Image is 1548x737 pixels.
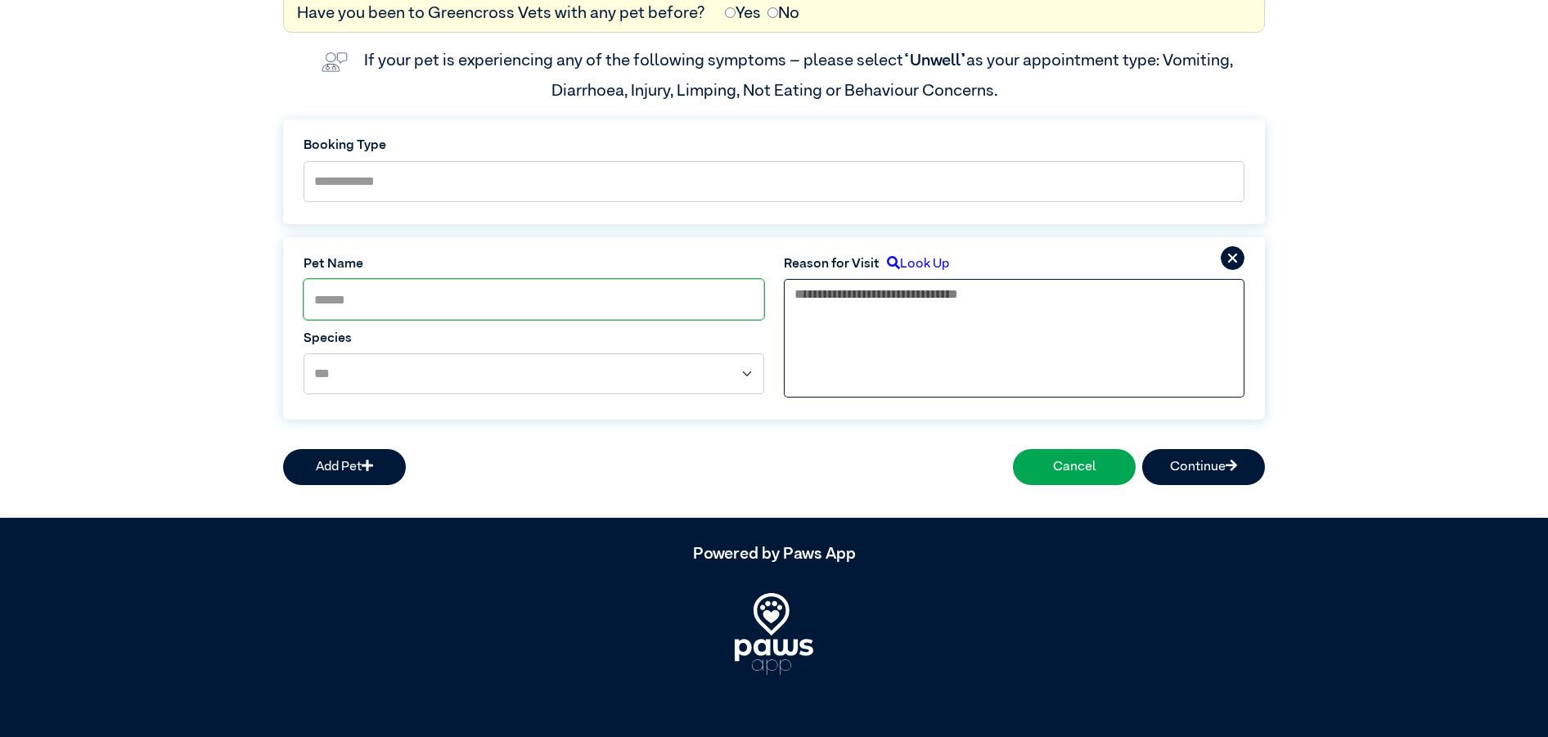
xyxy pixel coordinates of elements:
label: Look Up [880,254,949,274]
img: vet [315,46,354,79]
label: Booking Type [304,136,1244,155]
button: Add Pet [283,449,406,485]
img: PawsApp [735,593,813,675]
label: Pet Name [304,254,764,274]
button: Continue [1142,449,1265,485]
label: Yes [725,1,761,25]
span: “Unwell” [903,52,966,69]
label: Have you been to Greencross Vets with any pet before? [297,1,705,25]
label: Reason for Visit [784,254,880,274]
button: Cancel [1013,449,1136,485]
label: Species [304,329,764,348]
input: No [767,7,778,18]
h5: Powered by Paws App [283,544,1265,564]
input: Yes [725,7,736,18]
label: No [767,1,799,25]
label: If your pet is experiencing any of the following symptoms – please select as your appointment typ... [364,52,1236,98]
